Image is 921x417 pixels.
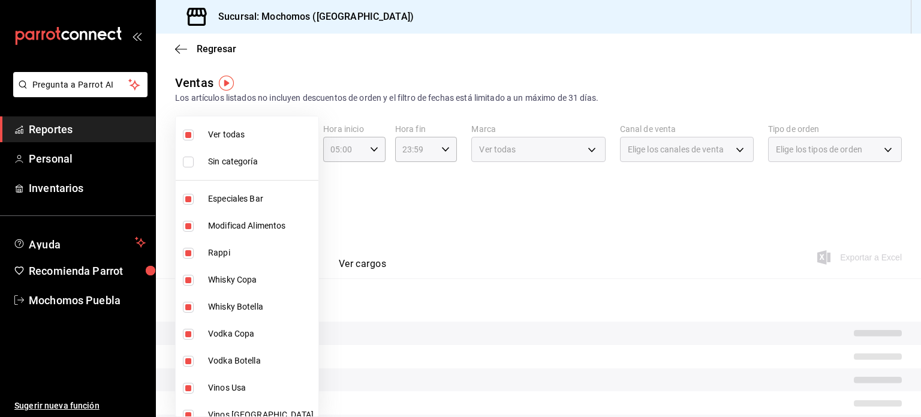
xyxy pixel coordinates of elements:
span: Sin categoría [208,155,314,168]
span: Modificad Alimentos [208,220,314,232]
span: Vodka Botella [208,355,314,367]
span: Ver todas [208,128,314,141]
span: Vodka Copa [208,328,314,340]
span: Especiales Bar [208,193,314,205]
span: Whisky Copa [208,274,314,286]
span: Vinos Usa [208,382,314,394]
span: Rappi [208,247,314,259]
span: Whisky Botella [208,301,314,313]
img: Tooltip marker [219,76,234,91]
